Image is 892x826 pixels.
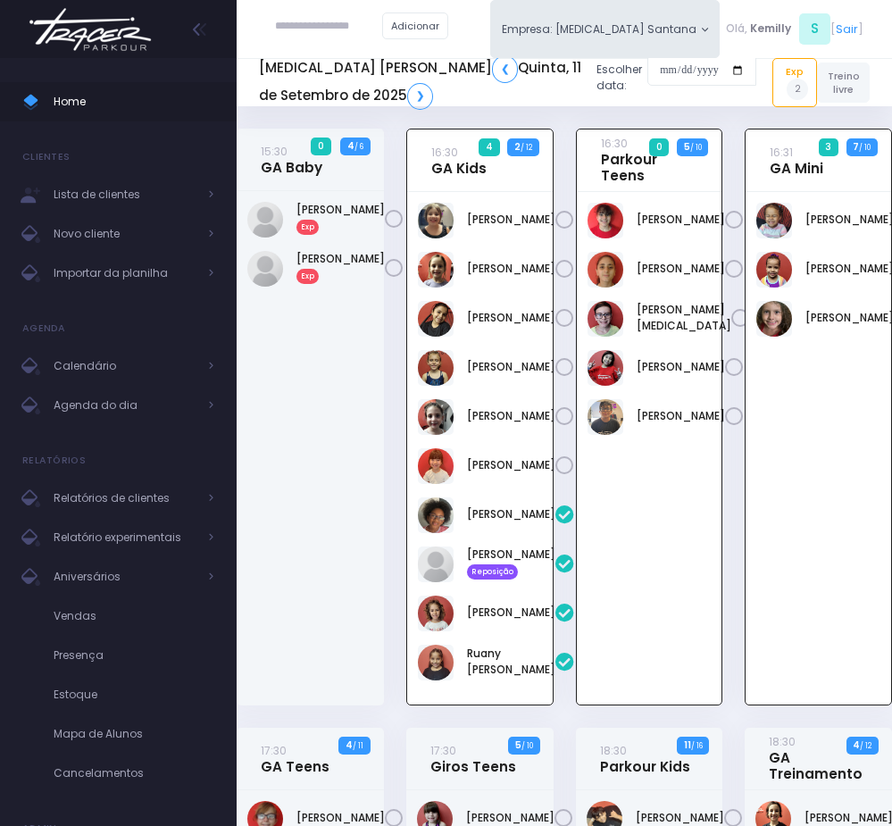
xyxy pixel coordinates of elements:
[750,21,791,37] span: Kemilly
[54,355,196,378] span: Calendário
[588,350,623,386] img: Lorena mie sato ayres
[600,743,627,758] small: 18:30
[492,55,518,82] a: ❮
[853,738,860,752] strong: 4
[770,145,793,160] small: 16:31
[54,683,214,706] span: Estoque
[418,448,454,484] img: Mariana Namie Takatsuki Momesso
[247,202,283,238] img: Antonella Resende Andrade
[431,145,458,160] small: 16:30
[588,301,623,337] img: João Vitor Fontan Nicoleti
[261,143,322,176] a: 15:30GA Baby
[54,762,214,785] span: Cancelamentos
[311,138,330,155] span: 0
[521,740,533,751] small: / 10
[817,63,870,103] a: Treino livre
[690,142,702,153] small: / 10
[382,13,448,39] a: Adicionar
[259,55,583,109] h5: [MEDICAL_DATA] [PERSON_NAME] Quinta, 11 de Setembro de 2025
[418,301,454,337] img: Livia Baião Gomes
[22,443,86,479] h4: Relatórios
[600,742,690,775] a: 18:30Parkour Kids
[819,138,838,156] span: 3
[637,359,725,375] a: [PERSON_NAME]
[54,722,214,746] span: Mapa de Alunos
[637,302,731,334] a: [PERSON_NAME][MEDICAL_DATA]
[418,596,454,631] img: Nina Diniz Scatena Alves
[467,359,555,375] a: [PERSON_NAME]
[859,142,871,153] small: / 10
[467,408,555,424] a: [PERSON_NAME]
[649,138,669,156] span: 0
[296,202,385,234] a: [PERSON_NAME]Exp
[601,136,628,151] small: 16:30
[407,83,433,110] a: ❯
[296,220,319,234] span: Exp
[853,140,859,154] strong: 7
[787,79,808,100] span: 2
[259,50,756,114] div: Escolher data:
[467,646,555,678] a: Ruany [PERSON_NAME]
[467,506,555,522] a: [PERSON_NAME]
[769,734,796,749] small: 18:30
[479,138,499,156] span: 4
[636,810,724,826] a: [PERSON_NAME]
[54,487,196,510] span: Relatórios de clientes
[514,140,521,154] strong: 2
[691,740,703,751] small: / 16
[430,743,456,758] small: 17:30
[54,565,196,588] span: Aniversários
[467,564,518,579] span: Reposição
[770,144,823,177] a: 16:31GA Mini
[756,301,792,337] img: Maria Helena Coelho Mariano
[637,261,725,277] a: [PERSON_NAME]
[54,222,196,246] span: Novo cliente
[54,90,214,113] span: Home
[637,212,725,228] a: [PERSON_NAME]
[22,139,70,175] h4: Clientes
[22,311,66,346] h4: Agenda
[467,310,555,326] a: [PERSON_NAME]
[54,394,196,417] span: Agenda do dia
[467,546,555,579] a: [PERSON_NAME] Reposição
[347,139,354,153] strong: 4
[860,740,871,751] small: / 12
[772,58,817,106] a: Exp2
[296,269,319,283] span: Exp
[418,203,454,238] img: Heloisa Frederico Mota
[296,251,385,283] a: [PERSON_NAME]Exp
[54,183,196,206] span: Lista de clientes
[418,252,454,288] img: Lara Prado Pfefer
[418,350,454,386] img: Manuela Andrade Bertolla
[467,212,555,228] a: [PERSON_NAME]
[261,742,329,775] a: 17:30GA Teens
[836,21,858,38] a: Sair
[588,203,623,238] img: Anna Helena Roque Silva
[354,141,363,152] small: / 6
[467,261,555,277] a: [PERSON_NAME]
[431,144,487,177] a: 16:30GA Kids
[54,526,196,549] span: Relatório experimentais
[346,738,353,752] strong: 4
[261,144,288,159] small: 15:30
[515,738,521,752] strong: 5
[353,740,363,751] small: / 11
[418,497,454,533] img: Giulia Coelho Mariano
[799,13,830,45] span: S
[769,733,863,782] a: 18:30GA Treinamento
[720,11,870,47] div: [ ]
[684,738,691,752] strong: 11
[726,21,747,37] span: Olá,
[588,399,623,435] img: Lucas figueiredo guedes
[588,252,623,288] img: Anna Júlia Roque Silva
[756,203,792,238] img: Malu Souza de Carvalho
[261,743,287,758] small: 17:30
[467,605,555,621] a: [PERSON_NAME]
[54,644,214,667] span: Presença
[418,546,454,582] img: Larissa Teodoro Dangebel de Oliveira
[466,810,554,826] a: [PERSON_NAME]
[247,251,283,287] img: Manuela Figueiredo
[54,605,214,628] span: Vendas
[418,645,454,680] img: Ruany Liz Franco Delgado
[521,142,532,153] small: / 12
